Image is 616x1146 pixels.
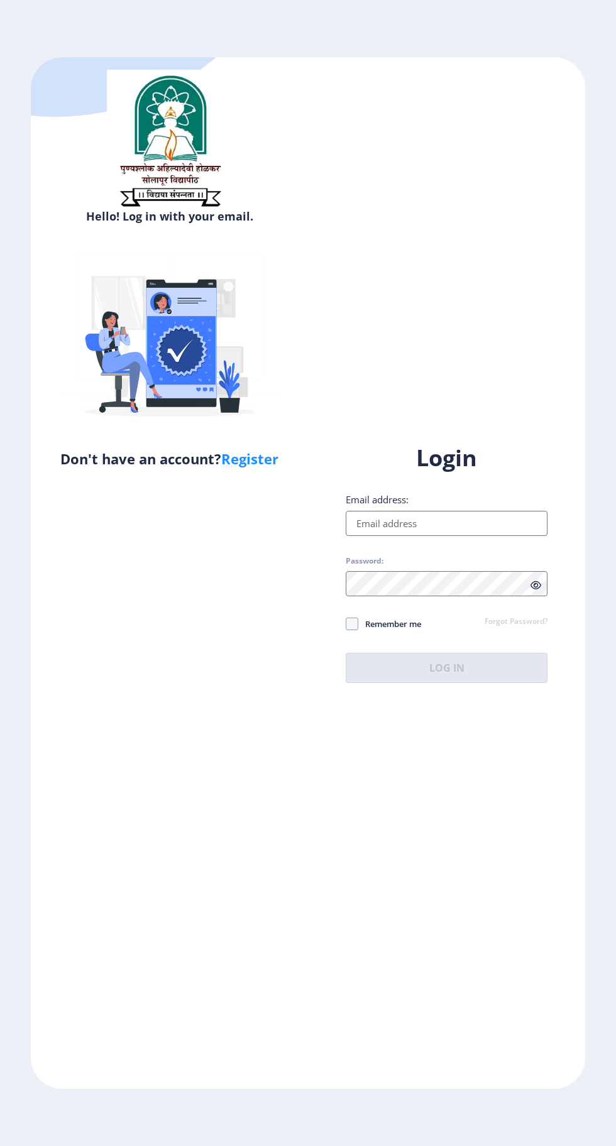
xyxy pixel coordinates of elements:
img: sulogo.png [107,70,233,212]
a: Forgot Password? [485,616,547,628]
a: Register [221,449,278,468]
button: Log In [346,653,547,683]
h1: Login [346,443,547,473]
span: Remember me [358,616,421,631]
h5: Don't have an account? [40,449,299,469]
h6: Hello! Log in with your email. [40,209,299,224]
label: Email address: [346,493,409,506]
input: Email address [346,511,547,536]
label: Password: [346,556,383,566]
img: Verified-rafiki.svg [60,229,280,449]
